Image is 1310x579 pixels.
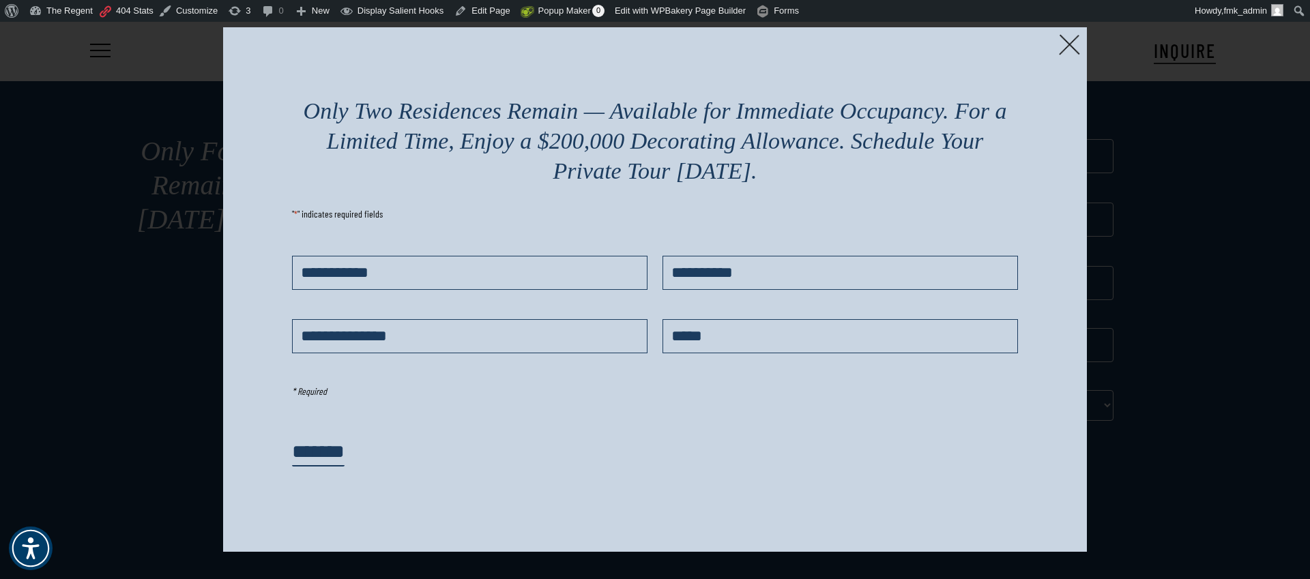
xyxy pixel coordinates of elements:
img: Close [1059,34,1080,55]
p: " " indicates required fields [292,205,1017,237]
i: * Required [292,385,327,397]
h2: Only Two Residences Remain — Available for Immediate Occupancy. For a Limited Time, Enjoy a $200,... [292,96,1017,186]
span: 0 [592,5,605,17]
div: Accessibility Menu [9,526,53,570]
span: fmk_admin [1223,5,1267,16]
